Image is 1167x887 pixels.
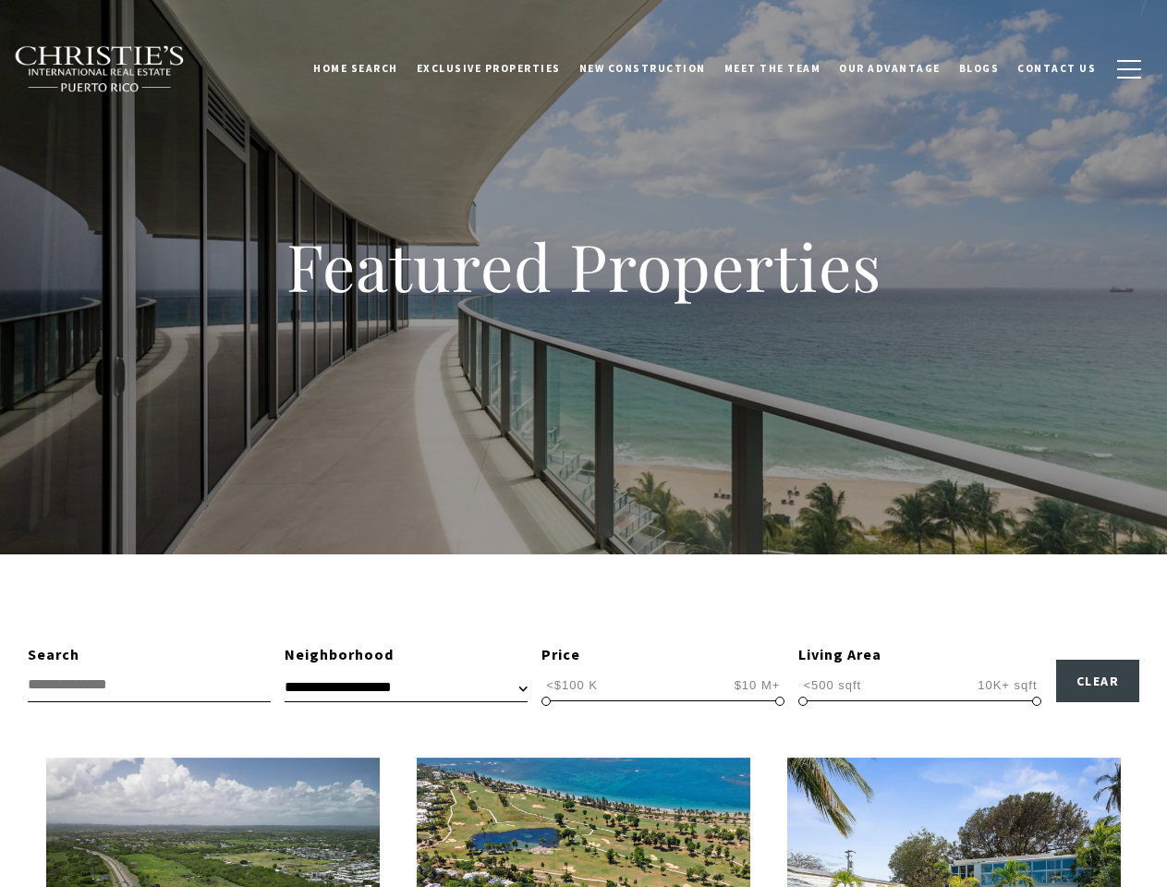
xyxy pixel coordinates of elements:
span: Our Advantage [839,62,941,75]
div: Neighborhood [285,643,528,667]
a: Blogs [950,45,1009,91]
h1: Featured Properties [168,225,1000,307]
span: New Construction [579,62,706,75]
button: Clear [1056,660,1140,702]
div: Living Area [798,643,1041,667]
a: Home Search [304,45,407,91]
a: Our Advantage [830,45,950,91]
span: Exclusive Properties [417,62,561,75]
span: 10K+ sqft [973,676,1041,694]
img: Christie's International Real Estate black text logo [14,45,186,93]
a: New Construction [570,45,715,91]
div: Search [28,643,271,667]
span: Contact Us [1017,62,1096,75]
span: Blogs [959,62,1000,75]
span: $10 M+ [730,676,785,694]
a: Exclusive Properties [407,45,570,91]
span: <500 sqft [798,676,866,694]
div: Price [541,643,784,667]
span: <$100 K [541,676,602,694]
a: Meet the Team [715,45,831,91]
